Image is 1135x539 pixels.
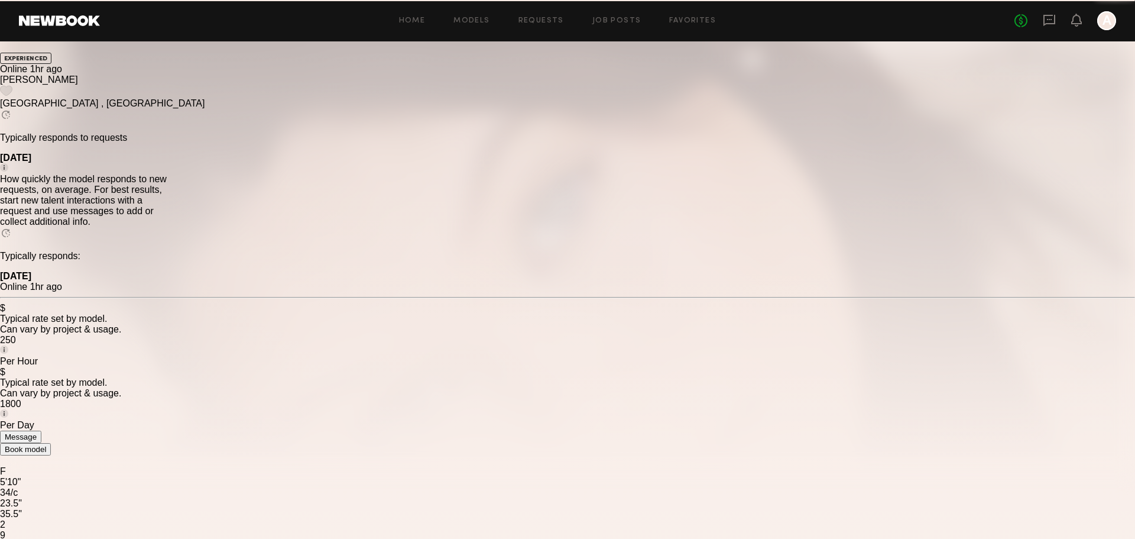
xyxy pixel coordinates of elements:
[453,17,489,25] a: Models
[592,17,641,25] a: Job Posts
[518,17,564,25] a: Requests
[1097,11,1116,30] a: A
[669,17,716,25] a: Favorites
[399,17,426,25] a: Home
